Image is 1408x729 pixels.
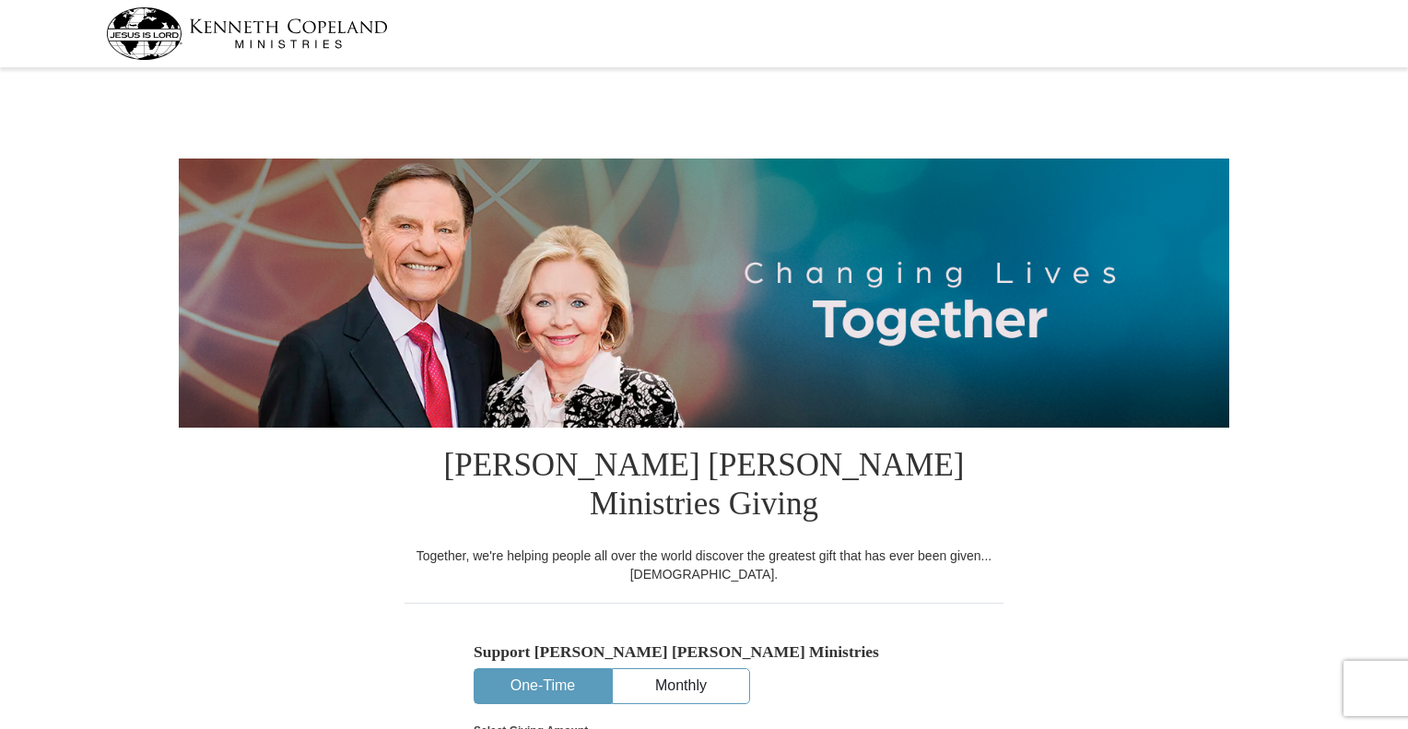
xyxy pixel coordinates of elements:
[405,547,1003,583] div: Together, we're helping people all over the world discover the greatest gift that has ever been g...
[106,7,388,60] img: kcm-header-logo.svg
[474,642,934,662] h5: Support [PERSON_NAME] [PERSON_NAME] Ministries
[405,428,1003,547] h1: [PERSON_NAME] [PERSON_NAME] Ministries Giving
[613,669,749,703] button: Monthly
[475,669,611,703] button: One-Time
